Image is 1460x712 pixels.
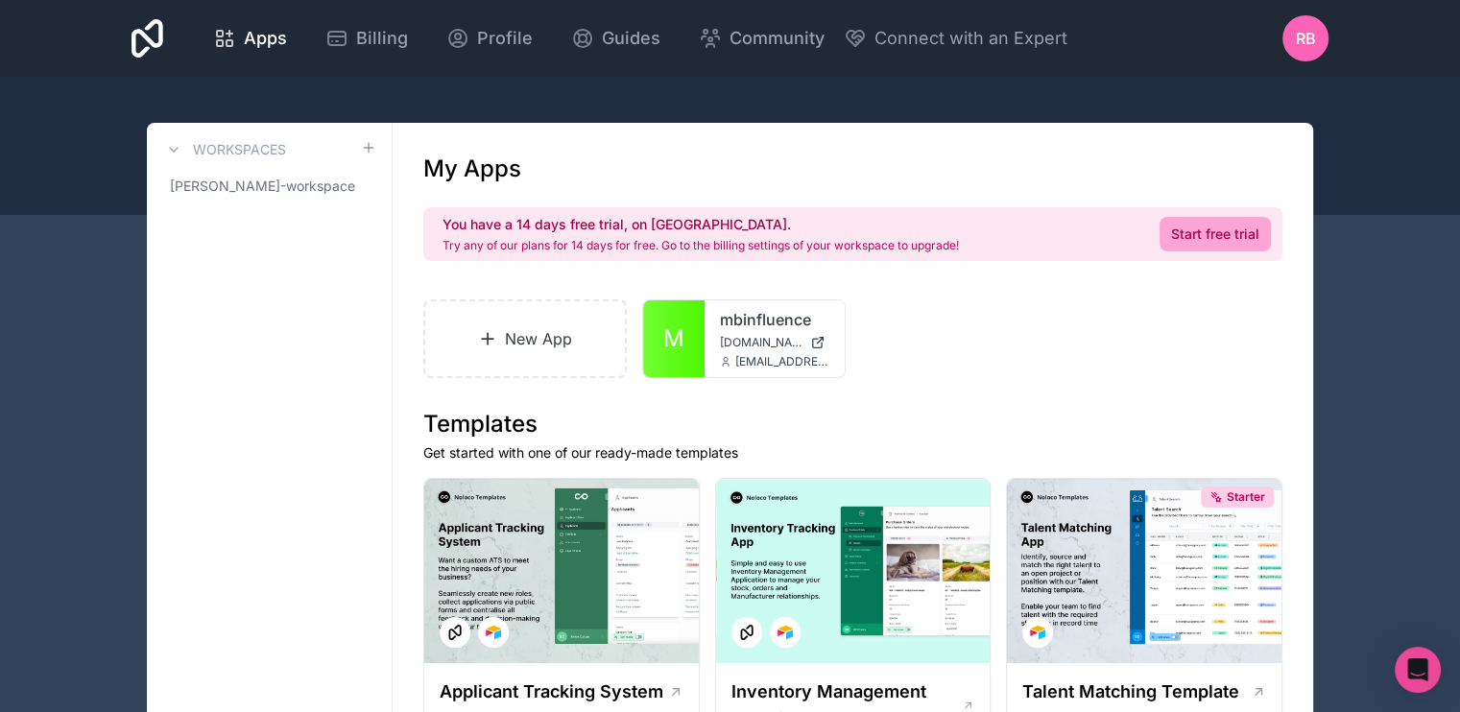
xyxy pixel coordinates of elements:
[663,323,684,354] span: M
[162,138,286,161] a: Workspaces
[440,678,663,705] h1: Applicant Tracking System
[874,25,1067,52] span: Connect with an Expert
[1160,217,1271,251] a: Start free trial
[1022,678,1239,705] h1: Talent Matching Template
[1395,647,1441,693] div: Open Intercom Messenger
[431,17,548,59] a: Profile
[1227,489,1265,505] span: Starter
[720,335,802,350] span: [DOMAIN_NAME]
[1296,27,1316,50] span: RB
[1030,625,1045,640] img: Airtable Logo
[423,409,1282,439] h1: Templates
[423,443,1282,463] p: Get started with one of our ready-made templates
[720,308,829,331] a: mbinfluence
[778,625,793,640] img: Airtable Logo
[244,25,287,52] span: Apps
[162,169,376,203] a: [PERSON_NAME]-workspace
[423,154,521,184] h1: My Apps
[844,25,1067,52] button: Connect with an Expert
[443,238,959,253] p: Try any of our plans for 14 days for free. Go to the billing settings of your workspace to upgrade!
[486,625,501,640] img: Airtable Logo
[720,335,829,350] a: [DOMAIN_NAME]
[423,299,627,378] a: New App
[198,17,302,59] a: Apps
[443,215,959,234] h2: You have a 14 days free trial, on [GEOGRAPHIC_DATA].
[730,25,825,52] span: Community
[643,300,705,377] a: M
[556,17,676,59] a: Guides
[602,25,660,52] span: Guides
[356,25,408,52] span: Billing
[193,140,286,159] h3: Workspaces
[310,17,423,59] a: Billing
[170,177,355,196] span: [PERSON_NAME]-workspace
[735,354,829,369] span: [EMAIL_ADDRESS][DOMAIN_NAME]
[683,17,840,59] a: Community
[477,25,533,52] span: Profile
